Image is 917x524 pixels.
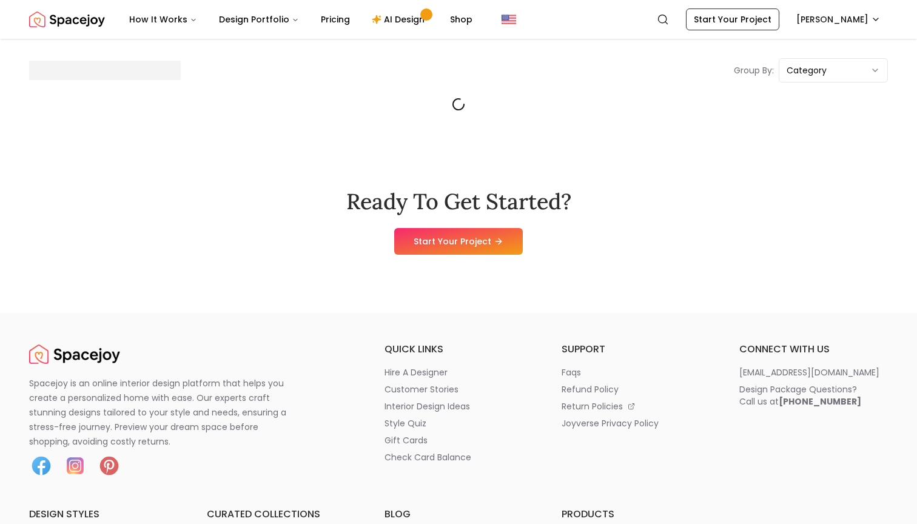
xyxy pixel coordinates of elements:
img: United States [502,12,516,27]
button: [PERSON_NAME] [789,8,888,30]
a: gift cards [385,434,533,446]
p: interior design ideas [385,400,470,412]
a: interior design ideas [385,400,533,412]
img: Spacejoy Logo [29,7,105,32]
img: Pinterest icon [97,454,121,478]
h6: design styles [29,507,178,522]
a: Spacejoy [29,342,120,366]
p: return policies [562,400,623,412]
a: Shop [440,7,482,32]
h6: quick links [385,342,533,357]
p: check card balance [385,451,471,463]
p: Spacejoy is an online interior design platform that helps you create a personalized home with eas... [29,376,301,449]
a: Pricing [311,7,360,32]
p: style quiz [385,417,426,429]
img: Instagram icon [63,454,87,478]
a: Start Your Project [686,8,779,30]
h6: connect with us [739,342,888,357]
img: Spacejoy Logo [29,342,120,366]
a: Design Package Questions?Call us at[PHONE_NUMBER] [739,383,888,408]
a: refund policy [562,383,710,395]
button: How It Works [119,7,207,32]
p: faqs [562,366,581,378]
a: customer stories [385,383,533,395]
h6: curated collections [207,507,355,522]
nav: Main [119,7,482,32]
div: Design Package Questions? Call us at [739,383,861,408]
h2: Ready To Get Started? [346,189,571,213]
a: hire a designer [385,366,533,378]
a: return policies [562,400,710,412]
h6: products [562,507,710,522]
button: Design Portfolio [209,7,309,32]
b: [PHONE_NUMBER] [779,395,861,408]
img: Facebook icon [29,454,53,478]
a: Start Your Project [394,228,523,255]
a: AI Design [362,7,438,32]
p: customer stories [385,383,458,395]
p: hire a designer [385,366,448,378]
a: style quiz [385,417,533,429]
a: check card balance [385,451,533,463]
h6: support [562,342,710,357]
p: Group By: [734,64,774,76]
a: Spacejoy [29,7,105,32]
h6: blog [385,507,533,522]
a: joyverse privacy policy [562,417,710,429]
a: faqs [562,366,710,378]
p: gift cards [385,434,428,446]
p: refund policy [562,383,619,395]
a: [EMAIL_ADDRESS][DOMAIN_NAME] [739,366,888,378]
p: [EMAIL_ADDRESS][DOMAIN_NAME] [739,366,879,378]
p: joyverse privacy policy [562,417,659,429]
